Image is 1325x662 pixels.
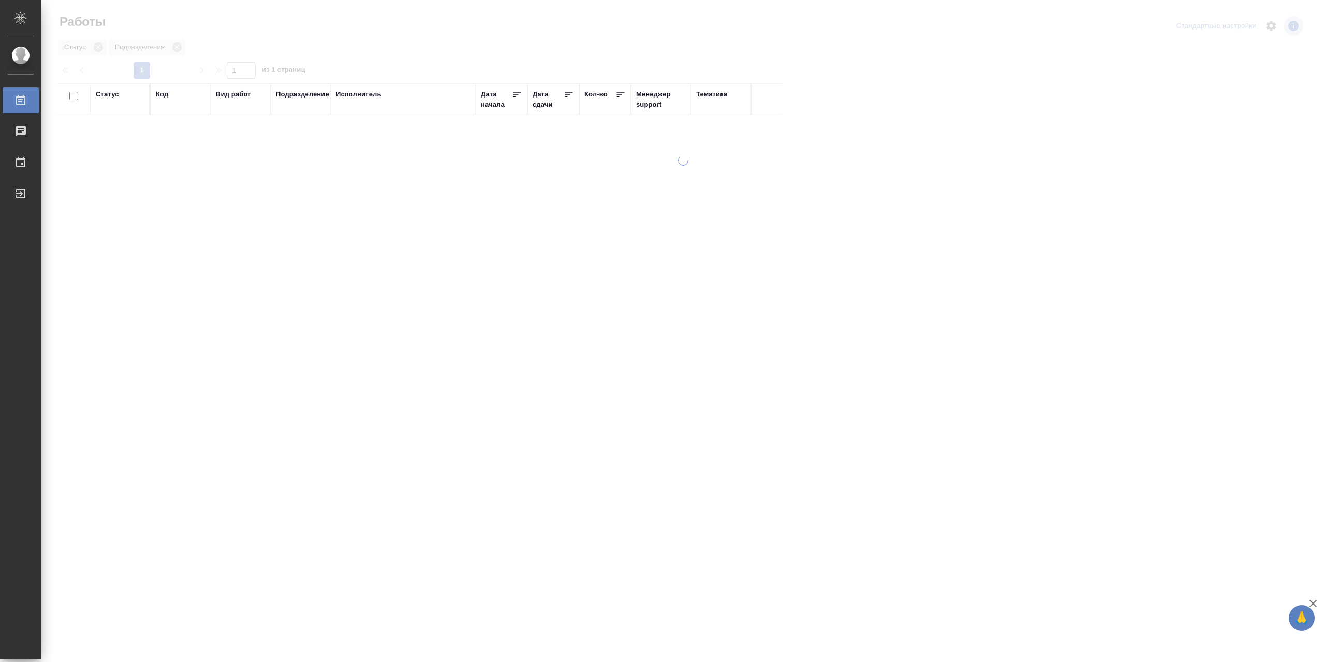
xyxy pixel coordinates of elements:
[481,89,512,110] div: Дата начала
[336,89,381,99] div: Исполнитель
[533,89,564,110] div: Дата сдачи
[1289,605,1315,631] button: 🙏
[584,89,608,99] div: Кол-во
[216,89,251,99] div: Вид работ
[636,89,686,110] div: Менеджер support
[1293,607,1311,629] span: 🙏
[96,89,119,99] div: Статус
[696,89,727,99] div: Тематика
[156,89,168,99] div: Код
[276,89,329,99] div: Подразделение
